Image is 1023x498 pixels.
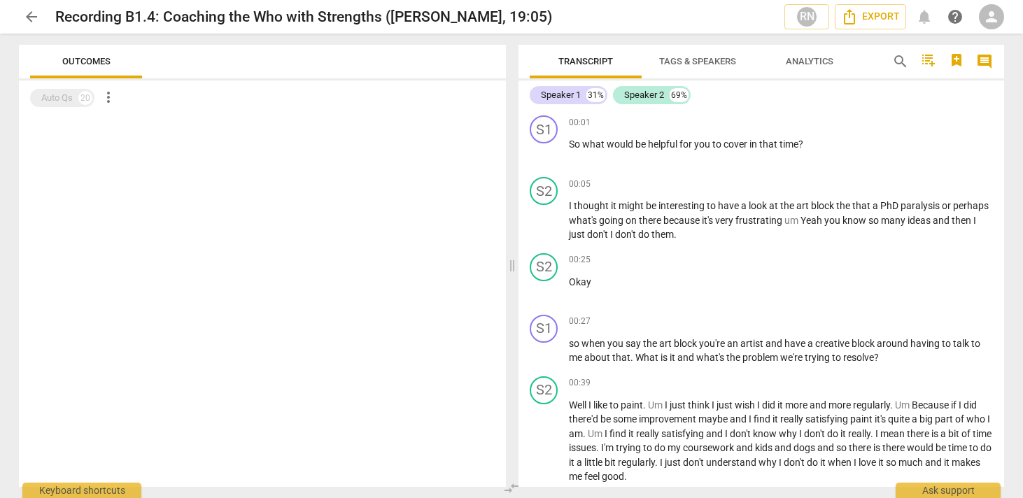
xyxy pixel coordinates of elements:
[786,56,833,66] span: Analytics
[952,457,980,468] span: makes
[62,56,111,66] span: Outcomes
[612,352,630,363] span: that
[683,442,736,453] span: coursework
[663,215,702,226] span: because
[807,457,820,468] span: do
[910,338,942,349] span: having
[878,457,886,468] span: it
[624,88,664,102] div: Speaker 2
[966,413,987,425] span: who
[942,338,953,349] span: to
[749,200,769,211] span: look
[628,428,636,439] span: it
[605,428,609,439] span: I
[730,413,749,425] span: and
[78,91,92,105] div: 20
[841,8,900,25] span: Export
[757,399,762,411] span: I
[654,442,668,453] span: do
[798,138,803,150] span: ?
[582,138,607,150] span: what
[588,399,593,411] span: I
[569,399,588,411] span: Well
[777,399,785,411] span: it
[987,413,990,425] span: I
[817,442,836,453] span: and
[948,428,961,439] span: bit
[805,352,832,363] span: trying
[616,442,643,453] span: trying
[769,200,780,211] span: at
[674,338,699,349] span: block
[907,428,931,439] span: there
[784,457,807,468] span: don't
[586,88,605,102] div: 31%
[943,4,968,29] a: Help
[694,138,712,150] span: you
[955,413,966,425] span: of
[843,352,874,363] span: resolve
[940,428,948,439] span: a
[619,200,646,211] span: might
[836,200,852,211] span: the
[688,399,712,411] span: think
[609,428,628,439] span: find
[804,428,827,439] span: don't
[584,471,602,482] span: feel
[873,442,882,453] span: is
[601,442,616,453] span: I'm
[850,413,875,425] span: paint
[659,338,674,349] span: art
[636,428,661,439] span: really
[658,200,707,211] span: interesting
[715,215,735,226] span: very
[593,399,609,411] span: like
[931,428,940,439] span: is
[828,457,854,468] span: when
[587,229,610,240] span: don't
[677,352,696,363] span: and
[762,399,777,411] span: did
[889,50,912,73] button: Search
[607,338,626,349] span: you
[718,200,741,211] span: have
[868,215,881,226] span: so
[648,138,679,150] span: helpful
[584,352,612,363] span: about
[772,413,780,425] span: it
[698,413,730,425] span: maybe
[643,399,648,411] span: .
[683,457,706,468] span: don't
[740,338,766,349] span: artist
[912,399,951,411] span: Because
[882,442,907,453] span: there
[659,56,736,66] span: Tags & Speakers
[805,413,850,425] span: satisfying
[717,399,735,411] span: just
[530,177,558,205] div: Change speaker
[880,200,901,211] span: PhD
[895,399,912,411] span: Filler word
[670,399,688,411] span: just
[908,215,933,226] span: ideas
[541,88,581,102] div: Speaker 1
[953,338,971,349] span: talk
[727,338,740,349] span: an
[530,376,558,404] div: Change speaker
[877,338,910,349] span: around
[569,138,582,150] span: So
[712,399,717,411] span: I
[784,4,829,29] button: RN
[569,117,591,129] span: 00:01
[569,276,591,287] span: Okay
[569,442,596,453] span: issues
[859,457,878,468] span: love
[969,442,980,453] span: to
[780,352,805,363] span: we're
[569,338,581,349] span: so
[569,229,587,240] span: just
[648,399,665,411] span: Filler word
[599,215,626,226] span: going
[638,229,651,240] span: do
[948,442,969,453] span: time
